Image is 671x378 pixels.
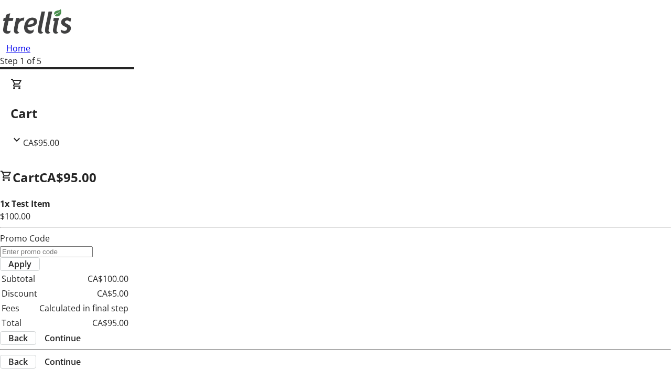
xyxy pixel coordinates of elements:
[13,169,39,186] span: Cart
[1,287,38,300] td: Discount
[1,301,38,315] td: Fees
[36,332,89,344] button: Continue
[36,355,89,368] button: Continue
[8,258,31,270] span: Apply
[45,332,81,344] span: Continue
[1,316,38,330] td: Total
[39,316,129,330] td: CA$95.00
[8,355,28,368] span: Back
[39,272,129,286] td: CA$100.00
[45,355,81,368] span: Continue
[10,78,661,149] div: CartCA$95.00
[23,137,59,149] span: CA$95.00
[1,272,38,286] td: Subtotal
[39,287,129,300] td: CA$5.00
[39,169,96,186] span: CA$95.00
[8,332,28,344] span: Back
[10,104,661,123] h2: Cart
[39,301,129,315] td: Calculated in final step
